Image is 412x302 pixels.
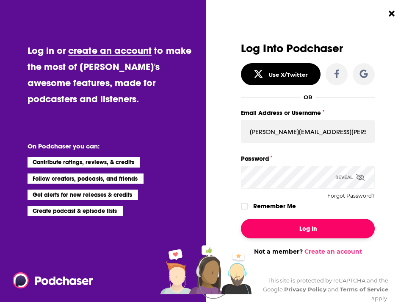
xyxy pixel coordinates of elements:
[241,107,375,118] label: Email Address or Username
[241,42,375,55] h3: Log Into Podchaser
[304,248,362,255] a: Create an account
[241,63,321,85] button: Use X/Twitter
[253,201,296,212] label: Remember Me
[68,45,152,56] a: create an account
[268,71,308,78] div: Use X/Twitter
[304,94,312,101] div: OR
[241,248,375,255] div: Not a member?
[284,286,326,293] a: Privacy Policy
[28,173,144,184] li: Follow creators, podcasts, and friends
[327,193,375,199] button: Forgot Password?
[12,272,94,288] img: Podchaser - Follow, Share and Rate Podcasts
[384,6,400,22] button: Close Button
[241,219,375,238] button: Log In
[28,206,123,216] li: Create podcast & episode lists
[28,190,138,200] li: Get alerts for new releases & credits
[28,157,141,167] li: Contribute ratings, reviews, & credits
[241,120,375,143] input: Email Address or Username
[335,166,365,189] div: Reveal
[241,153,375,164] label: Password
[28,142,197,150] li: On Podchaser you can:
[12,272,87,288] a: Podchaser - Follow, Share and Rate Podcasts
[340,286,389,293] a: Terms of Service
